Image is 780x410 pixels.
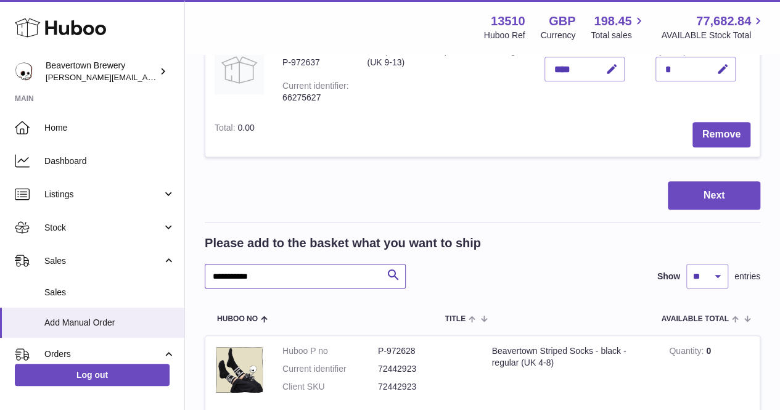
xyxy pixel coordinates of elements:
[591,13,646,41] a: 198.45 Total sales
[215,345,264,395] img: Beavertown Striped Socks - black - regular (UK 4-8)
[491,13,525,30] strong: 13510
[44,189,162,200] span: Listings
[541,30,576,41] div: Currency
[378,381,474,393] dd: 72442923
[44,317,175,329] span: Add Manual Order
[661,13,765,41] a: 77,682.84 AVAILABLE Stock Total
[282,81,348,94] div: Current identifier
[44,122,175,134] span: Home
[237,123,254,133] span: 0.00
[44,287,175,298] span: Sales
[46,60,157,83] div: Beavertown Brewery
[662,315,729,323] span: AVAILABLE Total
[15,62,33,81] img: millie@beavertownbrewery.co.uk
[282,345,378,357] dt: Huboo P no
[282,57,348,68] div: P-972637
[660,336,760,408] td: 0
[668,181,760,210] button: Next
[661,30,765,41] span: AVAILABLE Stock Total
[282,92,348,104] div: 66275627
[358,36,535,112] td: Multipack Socks - 3 pack - mixed - large (UK 9-13)
[205,235,481,252] h2: Please add to the basket what you want to ship
[669,346,706,359] strong: Quantity
[282,363,378,375] dt: Current identifier
[445,315,466,323] span: Title
[734,271,760,282] span: entries
[483,336,660,408] td: Beavertown Striped Socks - black - regular (UK 4-8)
[378,363,474,375] dd: 72442923
[591,30,646,41] span: Total sales
[594,13,631,30] span: 198.45
[696,13,751,30] span: 77,682.84
[44,155,175,167] span: Dashboard
[692,122,750,147] button: Remove
[44,255,162,267] span: Sales
[657,271,680,282] label: Show
[44,348,162,360] span: Orders
[215,123,237,136] label: Total
[378,345,474,357] dd: P-972628
[282,381,378,393] dt: Client SKU
[215,45,264,94] img: Multipack Socks - 3 pack - mixed - large (UK 9-13)
[46,72,247,82] span: [PERSON_NAME][EMAIL_ADDRESS][DOMAIN_NAME]
[44,222,162,234] span: Stock
[15,364,170,386] a: Log out
[549,13,575,30] strong: GBP
[217,315,258,323] span: Huboo no
[484,30,525,41] div: Huboo Ref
